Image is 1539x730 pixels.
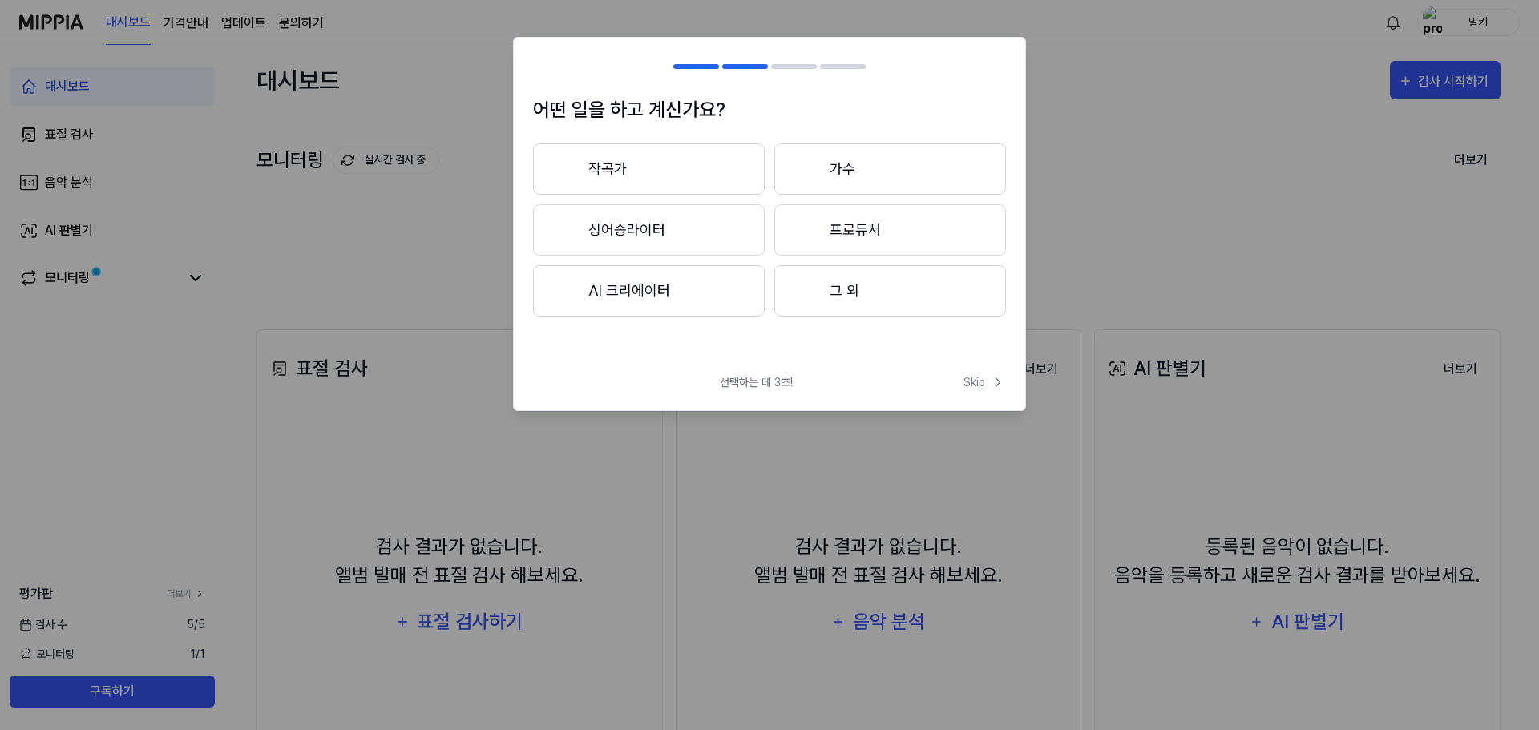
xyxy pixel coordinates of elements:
button: 그 외 [774,265,1006,317]
span: 선택하는 데 3초! [720,374,793,391]
span: Skip [963,374,1006,391]
button: 가수 [774,143,1006,195]
button: 작곡가 [533,143,765,195]
h1: 어떤 일을 하고 계신가요? [533,95,1006,124]
button: AI 크리에이터 [533,265,765,317]
button: Skip [960,374,1006,391]
button: 싱어송라이터 [533,204,765,256]
button: 프로듀서 [774,204,1006,256]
